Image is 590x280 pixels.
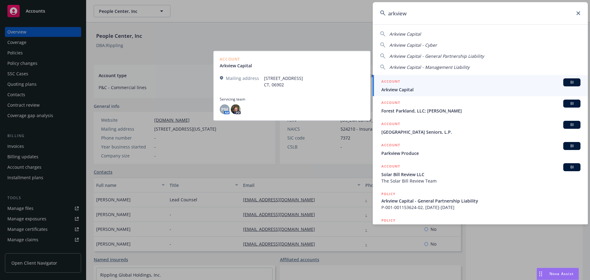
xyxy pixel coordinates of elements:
span: [GEOGRAPHIC_DATA] Seniors, L.P. [381,129,580,135]
h5: POLICY [381,217,395,223]
span: Arkview Capital - General Partnership Liability [381,198,580,204]
span: BI [566,101,578,106]
span: BI [566,80,578,85]
a: POLICYArkview Capital - General Partnership LiabilityP-001-001153624-02, [DATE]-[DATE] [373,187,588,214]
span: Arkview Capital - Management Liability [389,64,470,70]
span: BI [566,122,578,128]
a: ACCOUNTBI[GEOGRAPHIC_DATA] Seniors, L.P. [373,117,588,139]
a: POLICYArkview Capital - Cyber [373,214,588,240]
h5: ACCOUNT [381,121,400,128]
input: Search... [373,2,588,24]
a: ACCOUNTBIArkview Capital [373,75,588,96]
a: ACCOUNTBIParkview Produce [373,139,588,160]
h5: ACCOUNT [381,78,400,86]
span: BI [566,143,578,149]
a: ACCOUNTBIForest Parkland, LLC; [PERSON_NAME] [373,96,588,117]
button: Nova Assist [537,268,579,280]
span: Arkview Capital [389,31,421,37]
span: Arkview Capital - General Partnership Liability [389,53,484,59]
a: ACCOUNTBISolar Bill Review LLCThe Solar Bill Review Team [373,160,588,187]
span: Arkview Capital - Cyber [389,42,437,48]
span: Parkview Produce [381,150,580,156]
span: P-001-001153624-02, [DATE]-[DATE] [381,204,580,211]
h5: ACCOUNT [381,100,400,107]
div: Drag to move [537,268,545,280]
span: Arkview Capital [381,86,580,93]
h5: POLICY [381,191,395,197]
span: BI [566,164,578,170]
h5: ACCOUNT [381,142,400,149]
span: Arkview Capital - Cyber [381,224,580,231]
span: The Solar Bill Review Team [381,178,580,184]
span: Solar Bill Review LLC [381,171,580,178]
span: Nova Assist [549,271,574,276]
h5: ACCOUNT [381,163,400,171]
span: Forest Parkland, LLC; [PERSON_NAME] [381,108,580,114]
